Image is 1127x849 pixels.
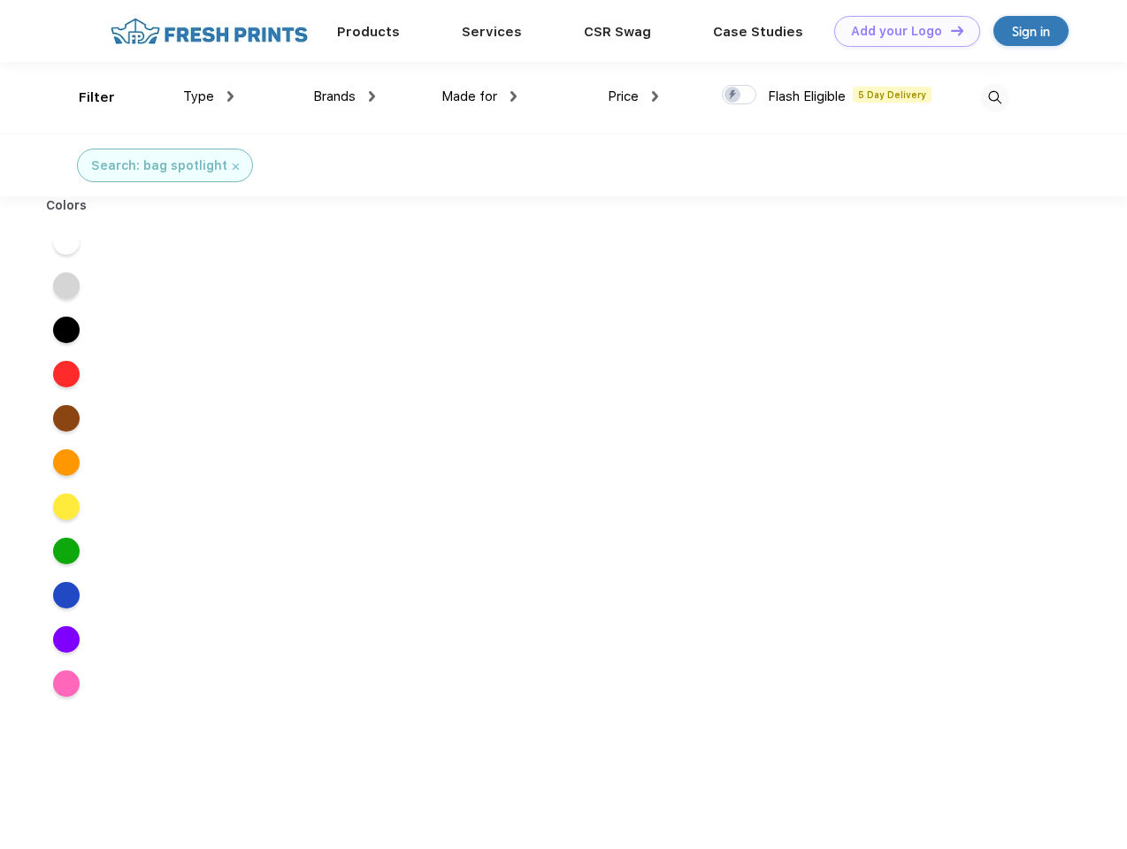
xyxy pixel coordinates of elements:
[608,88,639,104] span: Price
[768,88,846,104] span: Flash Eligible
[993,16,1069,46] a: Sign in
[183,88,214,104] span: Type
[980,83,1009,112] img: desktop_search.svg
[851,24,942,39] div: Add your Logo
[91,157,227,175] div: Search: bag spotlight
[227,91,234,102] img: dropdown.png
[510,91,517,102] img: dropdown.png
[652,91,658,102] img: dropdown.png
[79,88,115,108] div: Filter
[369,91,375,102] img: dropdown.png
[313,88,356,104] span: Brands
[441,88,497,104] span: Made for
[951,26,963,35] img: DT
[853,87,931,103] span: 5 Day Delivery
[337,24,400,40] a: Products
[105,16,313,47] img: fo%20logo%202.webp
[1012,21,1050,42] div: Sign in
[233,164,239,170] img: filter_cancel.svg
[33,196,101,215] div: Colors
